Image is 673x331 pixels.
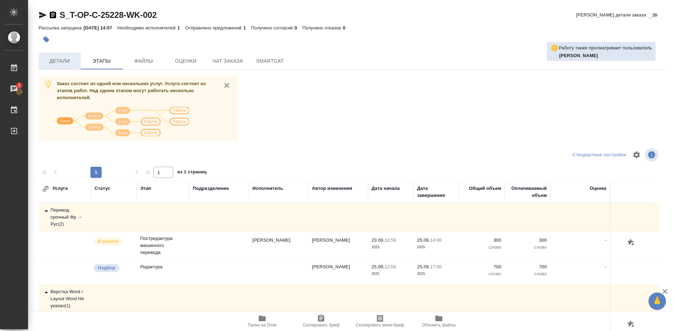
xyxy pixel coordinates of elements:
[463,244,501,251] p: слово
[385,237,396,243] p: 10:59
[571,150,628,160] div: split button
[508,237,547,244] p: 300
[253,57,287,65] span: SmartCat
[233,311,292,331] button: Папка на Drive
[312,185,352,192] div: Автор изменения
[243,25,251,30] p: 1
[39,32,54,47] button: Добавить тэг
[343,25,351,30] p: 0
[605,264,606,269] a: -
[14,82,25,89] span: 2
[2,80,26,98] a: 2
[83,25,117,30] p: [DATE] 14:07
[43,57,76,65] span: Детали
[39,11,47,19] button: Скопировать ссылку для ЯМессенджера
[248,323,277,327] span: Папка на Drive
[625,318,637,330] button: Добавить оценку
[60,10,157,20] a: S_T-OP-C-25228-WK-002
[590,185,606,192] div: Оценка
[559,52,652,59] p: Журавлева Александра
[302,323,339,327] span: Скопировать бриф
[417,185,456,199] div: Дата завершения
[463,270,501,277] p: слово
[39,25,83,30] p: Рассылка запущена
[469,185,501,192] div: Общий объем
[625,237,637,249] button: Добавить оценку
[85,57,118,65] span: Этапы
[372,237,385,243] p: 23.09,
[372,244,410,251] p: 2025
[308,233,368,258] td: [PERSON_NAME]
[193,185,229,192] div: Подразделение
[95,185,110,192] div: Статус
[508,270,547,277] p: слово
[651,294,663,309] span: 🙏
[508,185,547,199] div: Оплачиваемый объем
[308,260,368,284] td: [PERSON_NAME]
[417,264,430,269] p: 25.09,
[463,237,501,244] p: 300
[57,81,206,100] span: Заказ состоит из одной или нескольких услуг. Услуга состоит из этапов работ. Над одним этапом мог...
[605,237,606,243] a: -
[417,244,456,251] p: 2025
[42,207,88,228] div: Перевод срочный Фр → Рус ( 2 )
[42,185,49,192] button: Развернуть
[417,237,430,243] p: 25.09,
[430,264,442,269] p: 17:00
[185,25,243,30] p: Отправлено предложений
[648,292,666,310] button: 🙏
[42,288,88,309] div: Верстка Word / Layout Word Не указан ( 1 )
[417,270,456,277] p: 2025
[372,270,410,277] p: 2025
[302,25,343,30] p: Получено отказов
[628,146,645,163] span: Настроить таблицу
[463,263,501,270] p: 700
[409,311,468,331] button: Обновить файлы
[576,12,646,19] span: [PERSON_NAME] детали заказа
[222,80,232,91] button: close
[49,11,57,19] button: Скопировать ссылку
[140,235,186,256] p: Постредактура машинного перевода
[294,25,302,30] p: 0
[559,44,652,51] p: Работу также просматривает пользователь
[140,185,151,192] div: Этап
[177,25,185,30] p: 1
[351,311,409,331] button: Скопировать мини-бриф
[42,185,112,192] div: Услуга
[98,264,115,271] p: Подбор
[252,185,283,192] div: Исполнитель
[98,238,118,245] p: В работе
[385,264,396,269] p: 12:00
[117,25,177,30] p: Необходимо исполнителей
[249,233,308,258] td: [PERSON_NAME]
[430,237,442,243] p: 14:00
[127,57,161,65] span: Файлы
[140,263,186,270] p: Редактура
[372,264,385,269] p: 25.09,
[422,323,456,327] span: Обновить файлы
[372,185,400,192] div: Дата начала
[508,244,547,251] p: слово
[169,57,203,65] span: Оценки
[356,323,404,327] span: Скопировать мини-бриф
[177,168,207,178] span: из 1 страниц
[508,263,547,270] p: 700
[211,57,245,65] span: Чат заказа
[292,311,351,331] button: Скопировать бриф
[645,148,660,161] span: Посмотреть информацию
[251,25,295,30] p: Получено согласий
